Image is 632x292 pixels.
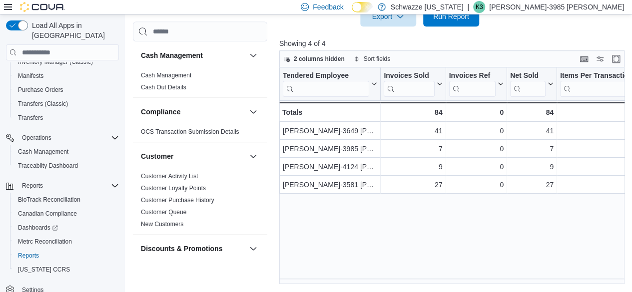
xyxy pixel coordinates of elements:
[141,128,239,135] a: OCS Transaction Submission Details
[14,112,47,124] a: Transfers
[18,132,119,144] span: Operations
[14,264,74,276] a: [US_STATE] CCRS
[14,194,84,206] a: BioTrack Reconciliation
[313,2,343,12] span: Feedback
[283,71,369,81] div: Tendered Employee
[510,125,554,137] div: 41
[282,106,377,118] div: Totals
[10,69,123,83] button: Manifests
[279,38,628,48] p: Showing 4 of 4
[14,208,81,220] a: Canadian Compliance
[449,179,503,191] div: 0
[14,146,119,158] span: Cash Management
[384,106,442,118] div: 84
[141,128,239,136] span: OCS Transaction Submission Details
[18,196,80,204] span: BioTrack Reconciliation
[18,114,43,122] span: Transfers
[14,146,72,158] a: Cash Management
[141,83,186,91] span: Cash Out Details
[384,71,434,97] div: Invoices Sold
[610,53,622,65] button: Enter fullscreen
[14,236,119,248] span: Metrc Reconciliation
[14,208,119,220] span: Canadian Compliance
[141,208,186,216] span: Customer Queue
[141,72,191,79] a: Cash Management
[14,194,119,206] span: BioTrack Reconciliation
[14,160,82,172] a: Traceabilty Dashboard
[18,238,72,246] span: Metrc Reconciliation
[141,71,191,79] span: Cash Management
[384,143,442,155] div: 7
[384,71,442,97] button: Invoices Sold
[510,161,554,173] div: 9
[18,72,43,80] span: Manifests
[141,173,198,180] a: Customer Activity List
[10,111,123,125] button: Transfers
[14,112,119,124] span: Transfers
[2,131,123,145] button: Operations
[384,125,442,137] div: 41
[133,69,267,97] div: Cash Management
[10,159,123,173] button: Traceabilty Dashboard
[449,143,503,155] div: 0
[594,53,606,65] button: Display options
[20,2,65,12] img: Cova
[283,179,377,191] div: [PERSON_NAME]-3581 [PERSON_NAME]
[280,53,349,65] button: 2 columns hidden
[133,170,267,234] div: Customer
[510,71,546,81] div: Net Sold
[22,182,43,190] span: Reports
[247,106,259,118] button: Compliance
[10,145,123,159] button: Cash Management
[364,55,390,63] span: Sort fields
[510,71,546,97] div: Net Sold
[14,160,119,172] span: Traceabilty Dashboard
[449,71,495,97] div: Invoices Ref
[141,220,183,228] span: New Customers
[2,179,123,193] button: Reports
[283,125,377,137] div: [PERSON_NAME]-3649 [PERSON_NAME]
[18,224,58,232] span: Dashboards
[283,71,369,97] div: Tendered Employee
[10,249,123,263] button: Reports
[10,207,123,221] button: Canadian Compliance
[14,222,62,234] a: Dashboards
[467,1,469,13] p: |
[141,221,183,228] a: New Customers
[141,172,198,180] span: Customer Activity List
[18,252,39,260] span: Reports
[14,222,119,234] span: Dashboards
[28,20,119,40] span: Load All Apps in [GEOGRAPHIC_DATA]
[18,148,68,156] span: Cash Management
[489,1,624,13] p: [PERSON_NAME]-3985 [PERSON_NAME]
[510,143,554,155] div: 7
[141,50,203,60] h3: Cash Management
[18,100,68,108] span: Transfers (Classic)
[384,71,434,81] div: Invoices Sold
[10,83,123,97] button: Purchase Orders
[352,2,373,12] input: Dark Mode
[18,266,70,274] span: [US_STATE] CCRS
[283,161,377,173] div: [PERSON_NAME]-4124 [PERSON_NAME]
[10,97,123,111] button: Transfers (Classic)
[14,250,119,262] span: Reports
[18,210,77,218] span: Canadian Compliance
[141,184,206,192] span: Customer Loyalty Points
[14,84,67,96] a: Purchase Orders
[10,235,123,249] button: Metrc Reconciliation
[18,132,55,144] button: Operations
[449,125,503,137] div: 0
[283,143,377,155] div: [PERSON_NAME]-3985 [PERSON_NAME]
[141,50,245,60] button: Cash Management
[141,209,186,216] a: Customer Queue
[133,126,267,142] div: Compliance
[18,180,119,192] span: Reports
[141,244,245,254] button: Discounts & Promotions
[473,1,485,13] div: Kandice-3985 Marquez
[449,161,503,173] div: 0
[14,250,43,262] a: Reports
[247,243,259,255] button: Discounts & Promotions
[449,71,503,97] button: Invoices Ref
[141,84,186,91] a: Cash Out Details
[294,55,345,63] span: 2 columns hidden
